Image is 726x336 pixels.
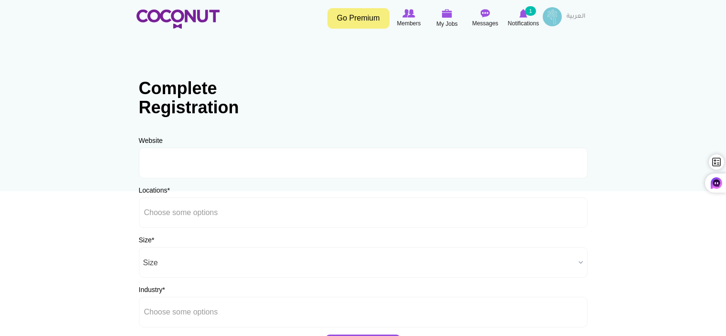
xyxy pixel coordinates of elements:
[397,19,421,28] span: Members
[442,9,452,18] img: My Jobs
[428,7,466,30] a: My Jobs My Jobs
[436,19,458,29] span: My Jobs
[327,8,389,29] a: Go Premium
[466,7,505,29] a: Messages Messages
[162,286,165,293] span: This field is required.
[139,185,170,195] label: Locations
[505,7,543,29] a: Notifications Notifications 1
[472,19,498,28] span: Messages
[390,7,428,29] a: Browse Members Members
[481,9,490,18] img: Messages
[139,79,258,117] h1: Complete Registration
[167,186,169,194] span: This field is required.
[143,248,575,278] span: Size
[137,10,220,29] img: Home
[562,7,590,26] a: العربية
[519,9,527,18] img: Notifications
[508,19,539,28] span: Notifications
[139,235,155,245] label: Size
[525,6,536,16] small: 1
[139,285,165,294] label: Industry
[139,136,163,145] label: Website
[402,9,415,18] img: Browse Members
[152,236,154,244] span: This field is required.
